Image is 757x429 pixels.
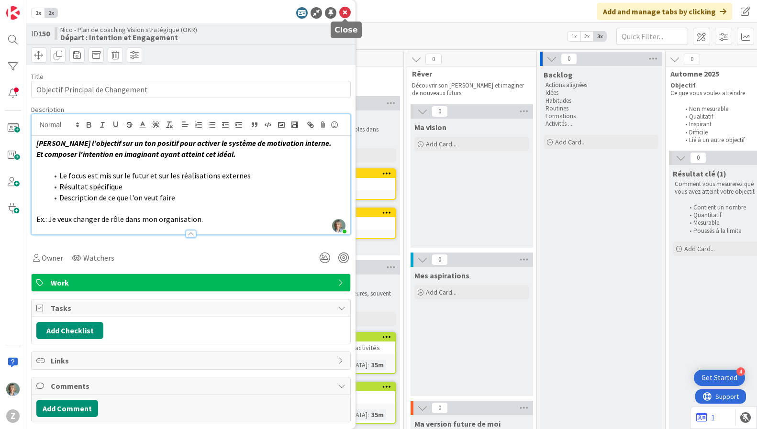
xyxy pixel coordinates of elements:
[545,97,657,105] p: Habitudes
[367,360,369,370] span: :
[414,271,469,280] span: Mes aspirations
[42,252,63,264] span: Owner
[367,409,369,420] span: :
[580,32,593,41] span: 2x
[59,182,122,191] span: Résultat spécifique
[45,8,57,18] span: 2x
[369,360,386,370] div: 35m
[684,54,700,65] span: 0
[545,112,657,120] p: Formations
[432,106,448,117] span: 0
[432,402,448,414] span: 0
[36,322,103,339] button: Add Checklist
[593,32,606,41] span: 3x
[20,1,44,13] span: Support
[36,138,332,148] em: [PERSON_NAME] l’objectif sur un ton positif pour activer le système de motivation interne.
[31,28,50,39] span: ID
[59,193,175,202] span: Description de ce que l'on veut faire
[736,367,745,376] div: 4
[426,140,456,148] span: Add Card...
[83,252,114,264] span: Watchers
[555,138,586,146] span: Add Card...
[426,288,456,297] span: Add Card...
[414,419,501,429] span: Ma version future de moi
[369,409,386,420] div: 35m
[414,122,446,132] span: Ma vision
[696,412,715,423] a: 1
[38,29,50,38] b: 150
[568,32,580,41] span: 1x
[545,89,657,97] p: Idées
[545,81,657,89] p: Actions alignées
[597,3,732,20] div: Add and manage tabs by clicking
[694,370,745,386] div: Open Get Started checklist, remaining modules: 4
[60,33,197,41] b: Départ : Intention et Engagement
[51,277,333,288] span: Work
[31,105,64,114] span: Description
[670,81,696,89] strong: Objectif
[545,120,657,128] p: Activités ...
[51,302,333,314] span: Tasks
[701,373,737,383] div: Get Started
[32,8,45,18] span: 1x
[6,383,20,396] img: ZL
[684,244,715,253] span: Add Card...
[6,409,20,423] div: Z
[334,25,358,34] h5: Close
[544,70,573,79] span: Backlog
[60,26,197,33] span: Nico - Plan de coaching Vision stratégique (OKR)
[36,149,236,159] em: Et composer l'intention en imaginant ayant atteint cet idéal.
[36,214,203,224] span: Ex.: Je veux changer de rôle dans mon organisation.
[690,152,706,164] span: 0
[616,28,688,45] input: Quick Filter...
[51,380,333,392] span: Comments
[31,72,44,81] label: Title
[673,169,726,178] span: Résultat clé (1)
[412,82,525,98] p: Découvrir son [PERSON_NAME] et imaginer de nouveaux futurs
[31,81,351,98] input: type card name here...
[425,54,442,65] span: 0
[545,105,657,112] p: Routines
[51,355,333,366] span: Links
[59,171,251,180] span: Le focus est mis sur le futur et sur les réalisations externes
[432,254,448,265] span: 0
[36,400,98,417] button: Add Comment
[6,6,20,20] img: Visit kanbanzone.com
[561,53,577,65] span: 0
[332,219,345,232] img: yiYJBOiX3uDyRLlzqUazFmxIhkEYhffL.jpg
[412,69,524,78] span: Rêver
